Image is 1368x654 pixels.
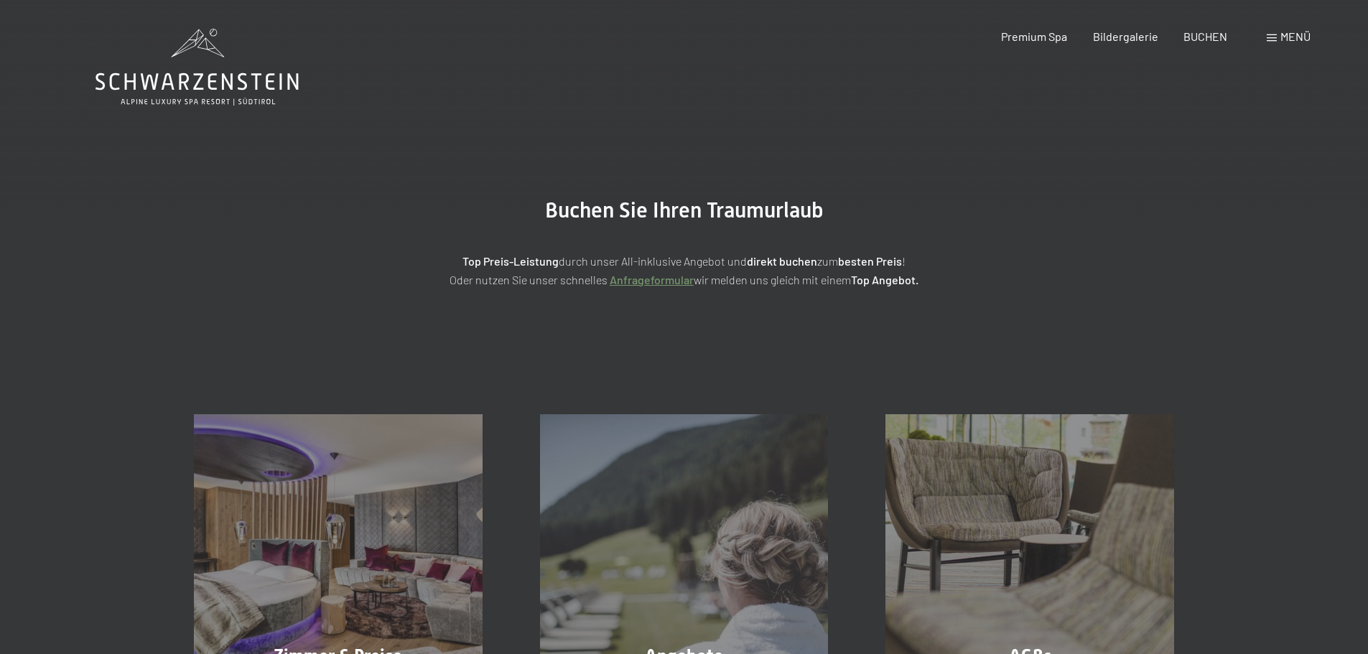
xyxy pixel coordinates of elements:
[838,254,902,268] strong: besten Preis
[1001,29,1067,43] a: Premium Spa
[545,197,824,223] span: Buchen Sie Ihren Traumurlaub
[1093,29,1158,43] a: Bildergalerie
[747,254,817,268] strong: direkt buchen
[325,252,1043,289] p: durch unser All-inklusive Angebot und zum ! Oder nutzen Sie unser schnelles wir melden uns gleich...
[851,273,918,286] strong: Top Angebot.
[1280,29,1311,43] span: Menü
[610,273,694,286] a: Anfrageformular
[462,254,559,268] strong: Top Preis-Leistung
[1183,29,1227,43] a: BUCHEN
